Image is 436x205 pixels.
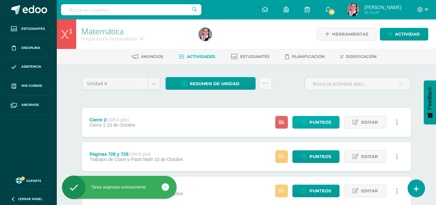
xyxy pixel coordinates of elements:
[81,26,124,37] a: Matemática
[21,26,45,31] span: Estudiantes
[231,51,269,62] a: Estudiantes
[132,51,163,62] a: Anuncios
[18,197,43,201] span: Cerrar panel
[128,152,150,157] strong: (100.0 pts)
[82,77,160,90] a: Unidad 4
[309,116,331,128] span: Punteos
[424,80,436,124] button: Feedback - Mostrar encuesta
[5,76,52,96] a: Mis cursos
[361,151,378,163] span: Editar
[26,178,41,183] span: Soporte
[154,157,183,162] span: 10 de Octubre
[292,150,340,163] a: Punteos
[364,4,401,10] span: [PERSON_NAME]
[240,54,269,59] span: Estudiantes
[106,117,129,122] strong: (100.0 pts)
[107,122,136,128] span: 13 de Octubre
[21,83,42,88] span: Mis cursos
[332,28,368,40] span: Herramientas
[190,78,239,90] span: Resumen de unidad
[21,45,40,51] span: Disciplina
[346,54,377,59] span: Dosificación
[5,39,52,58] a: Disciplina
[347,3,360,16] img: c2f722f83b2fd9b087aa4785765f22dc.png
[62,184,177,190] div: Tarea asignada exitosamente
[285,51,325,62] a: Planificación
[21,64,41,69] span: Asistencia
[380,28,428,40] a: Actividad
[81,36,191,42] div: Preparatoria Preparatoria 'A'
[364,10,401,15] span: Mi Perfil
[21,102,39,108] span: Archivos
[361,185,378,197] span: Editar
[5,96,52,115] a: Archivos
[199,28,212,41] img: c2f722f83b2fd9b087aa4785765f22dc.png
[5,19,52,39] a: Estudiantes
[5,58,52,77] a: Asistencia
[328,8,335,16] span: 18
[89,117,135,122] div: Cierre 2
[309,151,331,163] span: Punteos
[317,28,377,40] a: Herramientas
[166,77,256,90] a: Resumen de unidad
[179,51,215,62] a: Actividades
[292,185,340,197] a: Punteos
[309,185,331,197] span: Punteos
[8,176,49,185] a: Soporte
[395,28,420,40] span: Actividad
[61,4,201,15] input: Busca un usuario...
[87,77,143,90] span: Unidad 4
[305,77,411,90] input: Busca la actividad aquí...
[361,116,378,128] span: Editar
[292,54,325,59] span: Planificación
[89,157,153,162] span: Trabajos de Clase y Flash Math
[292,116,340,129] a: Punteos
[81,27,191,36] h1: Matemática
[89,122,106,128] span: Cierre 2
[187,54,215,59] span: Actividades
[340,51,377,62] a: Dosificación
[141,54,163,59] span: Anuncios
[89,152,183,157] div: Páginas 728 y 729
[427,87,433,109] span: Feedback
